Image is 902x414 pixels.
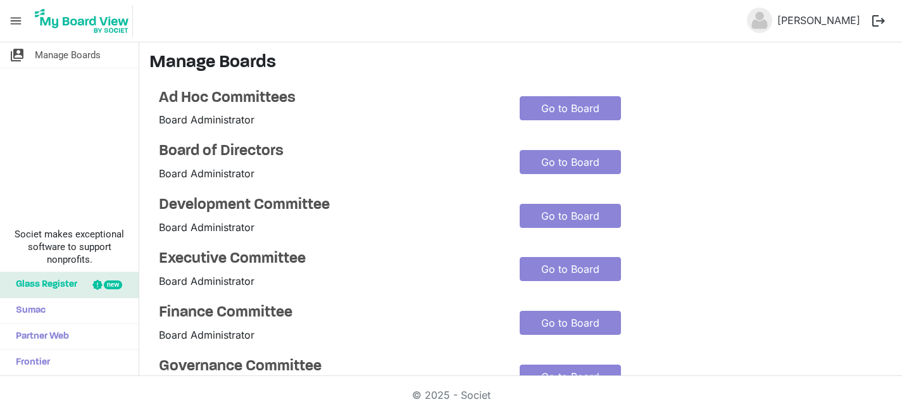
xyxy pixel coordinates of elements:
[159,89,501,108] a: Ad Hoc Committees
[9,324,69,349] span: Partner Web
[9,350,50,375] span: Frontier
[6,228,133,266] span: Societ makes exceptional software to support nonprofits.
[159,113,254,126] span: Board Administrator
[865,8,892,34] button: logout
[772,8,865,33] a: [PERSON_NAME]
[35,42,101,68] span: Manage Boards
[159,142,501,161] a: Board of Directors
[520,365,621,389] a: Go to Board
[159,329,254,341] span: Board Administrator
[520,96,621,120] a: Go to Board
[520,257,621,281] a: Go to Board
[520,311,621,335] a: Go to Board
[4,9,28,33] span: menu
[412,389,491,401] a: © 2025 - Societ
[9,298,46,323] span: Sumac
[159,167,254,180] span: Board Administrator
[159,275,254,287] span: Board Administrator
[149,53,892,74] h3: Manage Boards
[104,280,122,289] div: new
[31,5,138,37] a: My Board View Logo
[747,8,772,33] img: no-profile-picture.svg
[520,150,621,174] a: Go to Board
[9,272,77,298] span: Glass Register
[159,221,254,234] span: Board Administrator
[9,42,25,68] span: switch_account
[159,196,501,215] a: Development Committee
[31,5,133,37] img: My Board View Logo
[520,204,621,228] a: Go to Board
[159,250,501,268] a: Executive Committee
[159,358,501,376] a: Governance Committee
[159,304,501,322] a: Finance Committee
